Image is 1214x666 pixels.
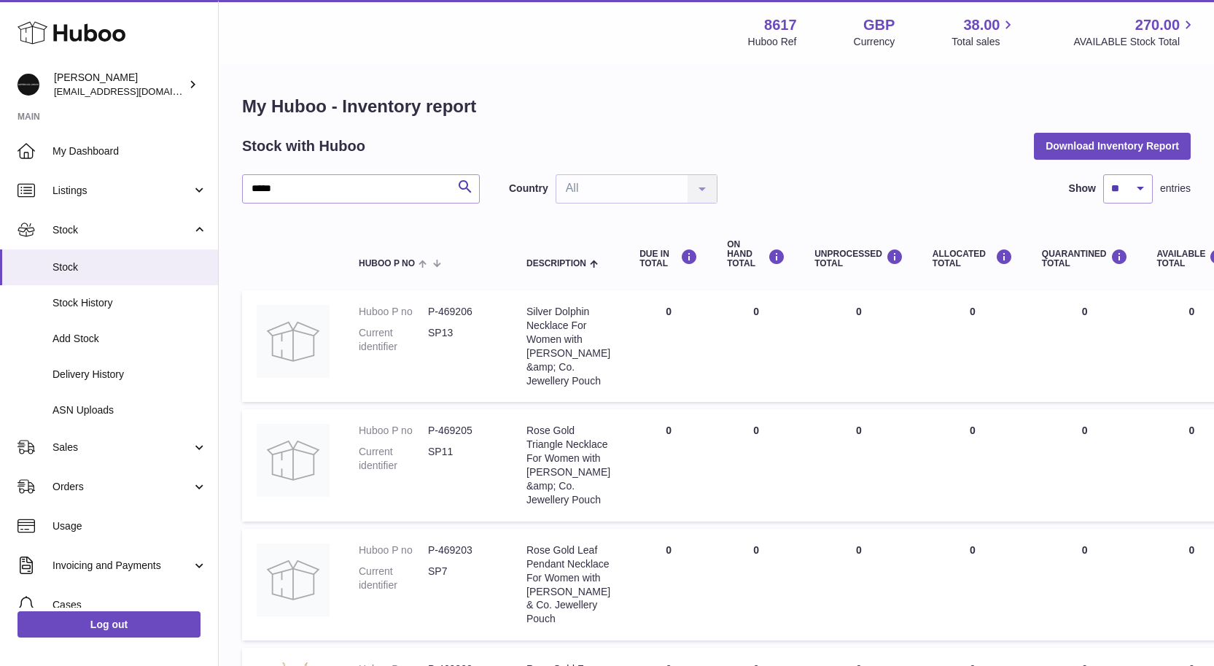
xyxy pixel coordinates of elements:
[52,403,207,417] span: ASN Uploads
[359,565,428,592] dt: Current identifier
[727,240,785,269] div: ON HAND Total
[526,305,610,387] div: Silver Dolphin Necklace For Women with [PERSON_NAME] &amp; Co. Jewellery Pouch
[52,368,207,382] span: Delivery History
[1160,182,1191,195] span: entries
[359,326,428,354] dt: Current identifier
[1073,15,1197,49] a: 270.00 AVAILABLE Stock Total
[52,296,207,310] span: Stock History
[54,71,185,98] div: [PERSON_NAME]
[242,95,1191,118] h1: My Huboo - Inventory report
[639,249,698,268] div: DUE IN TOTAL
[963,15,1000,35] span: 38.00
[526,259,586,268] span: Description
[359,424,428,438] dt: Huboo P no
[17,74,39,96] img: hello@alfredco.com
[1082,425,1088,436] span: 0
[814,249,903,268] div: UNPROCESSED Total
[242,136,365,156] h2: Stock with Huboo
[52,519,207,533] span: Usage
[748,35,797,49] div: Huboo Ref
[1042,249,1128,268] div: QUARANTINED Total
[712,529,800,640] td: 0
[712,409,800,521] td: 0
[257,543,330,616] img: product image
[428,424,497,438] dd: P-469205
[854,35,895,49] div: Currency
[52,598,207,612] span: Cases
[52,480,192,494] span: Orders
[863,15,895,35] strong: GBP
[800,529,918,640] td: 0
[428,565,497,592] dd: SP7
[52,559,192,573] span: Invoicing and Payments
[918,409,1027,521] td: 0
[526,543,610,626] div: Rose Gold Leaf Pendant Necklace For Women with [PERSON_NAME] & Co. Jewellery Pouch
[52,441,192,454] span: Sales
[509,182,548,195] label: Country
[764,15,797,35] strong: 8617
[800,290,918,402] td: 0
[952,15,1016,49] a: 38.00 Total sales
[800,409,918,521] td: 0
[1135,15,1180,35] span: 270.00
[52,144,207,158] span: My Dashboard
[54,85,214,97] span: [EMAIL_ADDRESS][DOMAIN_NAME]
[52,260,207,274] span: Stock
[428,445,497,473] dd: SP11
[428,543,497,557] dd: P-469203
[257,424,330,497] img: product image
[428,326,497,354] dd: SP13
[1069,182,1096,195] label: Show
[428,305,497,319] dd: P-469206
[359,259,415,268] span: Huboo P no
[1082,544,1088,556] span: 0
[359,543,428,557] dt: Huboo P no
[257,305,330,378] img: product image
[625,529,712,640] td: 0
[52,332,207,346] span: Add Stock
[52,223,192,237] span: Stock
[359,305,428,319] dt: Huboo P no
[17,611,201,638] a: Log out
[918,529,1027,640] td: 0
[359,445,428,473] dt: Current identifier
[933,249,1013,268] div: ALLOCATED Total
[712,290,800,402] td: 0
[952,35,1016,49] span: Total sales
[52,184,192,198] span: Listings
[1082,306,1088,317] span: 0
[526,424,610,506] div: Rose Gold Triangle Necklace For Women with [PERSON_NAME] &amp; Co. Jewellery Pouch
[1034,133,1191,159] button: Download Inventory Report
[918,290,1027,402] td: 0
[625,409,712,521] td: 0
[1073,35,1197,49] span: AVAILABLE Stock Total
[625,290,712,402] td: 0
